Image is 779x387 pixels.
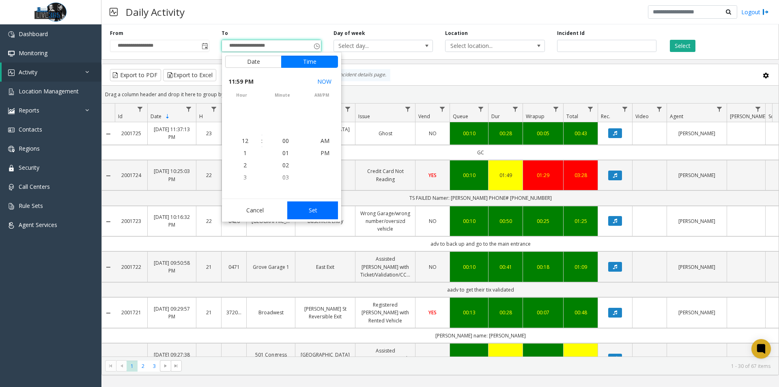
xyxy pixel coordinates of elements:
[120,130,142,137] a: 2001725
[568,263,593,271] a: 01:09
[153,167,191,183] a: [DATE] 10:25:03 PM
[445,30,468,37] label: Location
[300,351,350,366] a: [GEOGRAPHIC_DATA] Exit
[528,309,558,316] div: 00:07
[360,347,410,370] a: Assisted [PERSON_NAME] with Ticket/Validation/CC/monthly
[300,263,350,271] a: East Exit
[120,355,142,362] a: 2001720
[568,309,593,316] div: 00:48
[455,309,483,316] a: 00:13
[672,263,722,271] a: [PERSON_NAME]
[120,217,142,225] a: 2001723
[225,56,282,68] button: Date tab
[261,137,263,145] div: :
[334,40,413,52] span: Select day...
[672,217,722,225] a: [PERSON_NAME]
[222,92,261,98] span: hour
[635,113,649,120] span: Video
[455,171,483,179] div: 00:10
[455,130,483,137] a: 00:10
[528,217,558,225] a: 00:25
[528,171,558,179] a: 01:29
[585,104,596,115] a: Total Filter Menu
[420,217,445,225] a: NO
[360,130,410,137] a: Ghost
[360,167,410,183] a: Credit Card Not Reading
[102,104,779,357] div: Data table
[342,104,353,115] a: Lane Filter Menu
[493,171,518,179] a: 01:49
[741,8,769,16] a: Logout
[455,263,483,271] a: 00:10
[287,201,338,219] button: Set
[120,309,142,316] a: 2001721
[753,104,764,115] a: Parker Filter Menu
[173,363,179,369] span: Go to the last page
[402,104,413,115] a: Issue Filter Menu
[118,113,123,120] span: Id
[19,30,48,38] span: Dashboard
[122,2,189,22] h3: Daily Activity
[281,56,338,68] button: Time tab
[19,183,50,190] span: Call Centers
[551,104,562,115] a: Wrapup Filter Menu
[334,30,365,37] label: Day of week
[568,171,593,179] div: 03:28
[226,355,241,362] a: 0407
[568,130,593,137] a: 00:43
[153,125,191,141] a: [DATE] 11:37:13 PM
[672,130,722,137] a: [PERSON_NAME]
[187,363,770,370] kendo-pager-info: 1 - 30 of 67 items
[493,217,518,225] a: 00:50
[102,310,115,316] a: Collapse Details
[620,104,631,115] a: Rec. Filter Menu
[528,130,558,137] a: 00:05
[493,355,518,362] a: 01:39
[2,63,101,82] a: Activity
[199,113,203,120] span: H
[19,202,43,210] span: Rule Sets
[312,40,321,52] span: Toggle popup
[102,173,115,179] a: Collapse Details
[360,210,410,233] a: Wrong Garage/wrong number/oversizd vehicle
[160,360,171,372] span: Go to the next page
[493,263,518,271] a: 00:41
[110,2,118,22] img: pageIcon
[209,104,219,115] a: H Filter Menu
[314,74,335,89] button: Select now
[360,255,410,279] a: Assisted [PERSON_NAME] with Ticket/Validation/CC/monthly
[201,263,216,271] a: 21
[8,50,15,57] img: 'icon'
[201,130,216,137] a: 23
[528,355,558,362] a: 00:18
[568,217,593,225] div: 01:25
[455,355,483,362] div: 00:10
[420,130,445,137] a: NO
[455,217,483,225] div: 00:10
[19,68,37,76] span: Activity
[226,263,241,271] a: 0471
[149,361,160,372] span: Page 3
[566,113,578,120] span: Total
[476,104,486,115] a: Queue Filter Menu
[654,104,665,115] a: Video Filter Menu
[8,69,15,76] img: 'icon'
[493,130,518,137] div: 00:28
[282,149,289,157] span: 01
[110,69,161,81] button: Export to PDF
[200,40,209,52] span: Toggle popup
[164,113,171,120] span: Sortable
[672,309,722,316] a: [PERSON_NAME]
[171,360,182,372] span: Go to the last page
[102,264,115,270] a: Collapse Details
[418,113,430,120] span: Vend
